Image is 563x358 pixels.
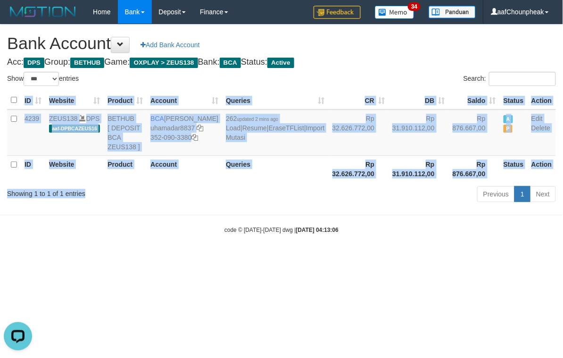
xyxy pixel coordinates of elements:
[514,186,530,202] a: 1
[134,37,206,53] a: Add Bank Account
[449,110,500,156] td: Rp 876.667,00
[226,115,324,141] span: | | |
[528,91,556,110] th: Action
[242,124,267,132] a: Resume
[375,6,414,19] img: Button%20Memo.svg
[70,58,104,68] span: BETHUB
[150,115,164,122] span: BCA
[24,58,44,68] span: DPS
[226,124,324,141] a: Import Mutasi
[49,125,100,133] span: aaf-DPBCAZEUS16
[464,72,556,86] label: Search:
[21,110,45,156] td: 4239
[504,115,513,123] span: Active
[329,155,389,182] th: Rp 32.626.772,00
[130,58,198,68] span: OXPLAY > ZEUS138
[429,6,476,18] img: panduan.png
[269,124,304,132] a: EraseTFList
[449,91,500,110] th: Saldo: activate to sort column ascending
[222,155,328,182] th: Queries
[7,185,228,198] div: Showing 1 to 1 of 1 entries
[267,58,294,68] span: Active
[389,110,449,156] td: Rp 31.910.112,00
[389,155,449,182] th: Rp 31.910.112,00
[237,117,279,122] span: updated 2 mins ago
[500,155,528,182] th: Status
[104,110,147,156] td: BETHUB [ DEPOSIT BCA ZEUS138 ]
[24,72,59,86] select: Showentries
[504,125,513,133] span: Paused
[220,58,241,68] span: BCA
[489,72,556,86] input: Search:
[531,115,543,122] a: Edit
[150,124,195,132] a: uhamadar8837
[45,155,104,182] th: Website
[21,155,45,182] th: ID
[7,58,556,67] h4: Acc: Group: Game: Bank: Status:
[4,4,32,32] button: Open LiveChat chat widget
[147,110,222,156] td: [PERSON_NAME] 352-090-3380
[329,110,389,156] td: Rp 32.626.772,00
[49,115,78,122] a: ZEUS138
[500,91,528,110] th: Status
[197,124,203,132] a: Copy uhamadar8837 to clipboard
[7,5,79,19] img: MOTION_logo.png
[104,155,147,182] th: Product
[477,186,515,202] a: Previous
[226,124,240,132] a: Load
[314,6,361,19] img: Feedback.jpg
[45,91,104,110] th: Website: activate to sort column ascending
[389,91,449,110] th: DB: activate to sort column ascending
[147,155,222,182] th: Account
[45,110,104,156] td: DPS
[224,227,339,233] small: code © [DATE]-[DATE] dwg |
[449,155,500,182] th: Rp 876.667,00
[226,115,278,122] span: 262
[296,227,339,233] strong: [DATE] 04:13:06
[21,91,45,110] th: ID: activate to sort column ascending
[408,2,421,11] span: 34
[7,72,79,86] label: Show entries
[222,91,328,110] th: Queries: activate to sort column ascending
[531,124,550,132] a: Delete
[528,155,556,182] th: Action
[7,34,556,53] h1: Bank Account
[329,91,389,110] th: CR: activate to sort column ascending
[147,91,222,110] th: Account: activate to sort column ascending
[104,91,147,110] th: Product: activate to sort column ascending
[191,134,198,141] a: Copy 3520903380 to clipboard
[530,186,556,202] a: Next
